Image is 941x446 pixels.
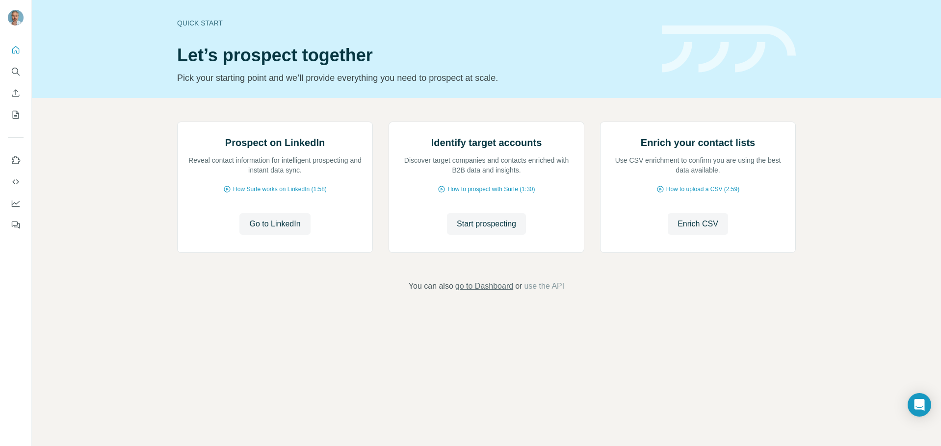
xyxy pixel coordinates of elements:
[8,84,24,102] button: Enrich CSV
[233,185,327,194] span: How Surfe works on LinkedIn (1:58)
[908,393,931,417] div: Open Intercom Messenger
[239,213,310,235] button: Go to LinkedIn
[447,185,535,194] span: How to prospect with Surfe (1:30)
[431,136,542,149] h2: Identify target accounts
[225,136,325,149] h2: Prospect on LinkedIn
[8,63,24,80] button: Search
[177,71,650,85] p: Pick your starting point and we’ll provide everything you need to prospect at scale.
[678,218,718,230] span: Enrich CSV
[409,280,453,292] span: You can also
[447,213,526,235] button: Start prospecting
[662,25,796,73] img: banner
[249,218,300,230] span: Go to LinkedIn
[8,106,24,124] button: My lists
[666,185,739,194] span: How to upload a CSV (2:59)
[8,216,24,234] button: Feedback
[8,173,24,191] button: Use Surfe API
[399,155,574,175] p: Discover target companies and contacts enriched with B2B data and insights.
[177,18,650,28] div: Quick start
[515,280,522,292] span: or
[668,213,728,235] button: Enrich CSV
[177,46,650,65] h1: Let’s prospect together
[8,195,24,212] button: Dashboard
[187,155,363,175] p: Reveal contact information for intelligent prospecting and instant data sync.
[610,155,785,175] p: Use CSV enrichment to confirm you are using the best data available.
[8,151,24,169] button: Use Surfe on LinkedIn
[8,41,24,59] button: Quick start
[524,280,564,292] button: use the API
[641,136,755,149] h2: Enrich your contact lists
[457,218,516,230] span: Start prospecting
[8,10,24,25] img: Avatar
[455,280,513,292] button: go to Dashboard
